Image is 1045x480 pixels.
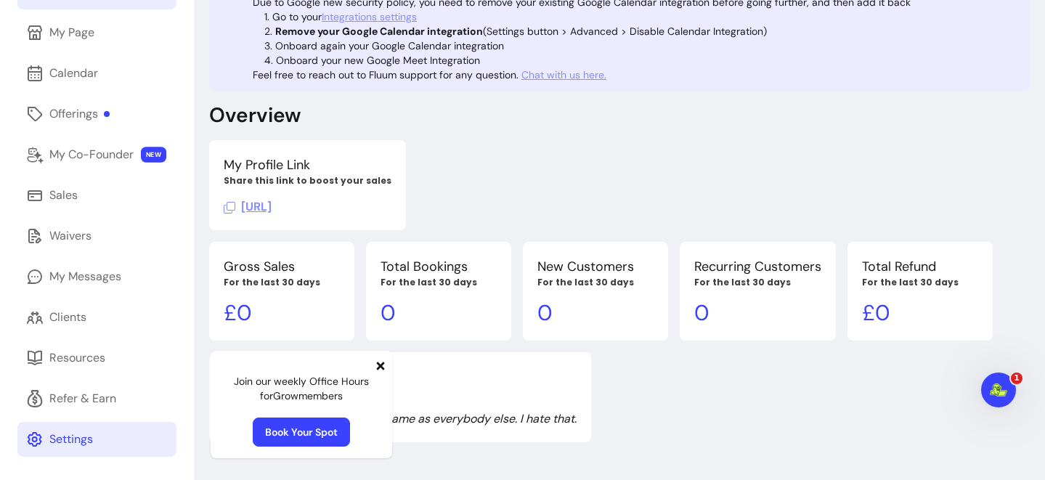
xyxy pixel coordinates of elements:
[23,23,35,35] img: logo_orange.svg
[39,84,51,96] img: tab_domain_overview_orange.svg
[253,418,350,447] a: Book Your Spot
[121,325,171,335] span: Messages
[322,9,417,24] a: Integrations settings
[209,102,301,129] p: Overview
[192,165,276,180] p: About 9 minutes
[20,82,270,117] div: Your first client could be booking you [DATE] if you act now.
[224,387,577,399] p: From [PERSON_NAME]
[862,256,978,277] p: Total Refund
[224,410,577,428] p: The worst thing I can be is the same as everybody else. I hate that.
[17,137,176,172] a: My Co-Founder NEW
[123,7,170,31] h1: Tasks
[694,277,821,288] p: For the last 30 days
[17,259,176,294] a: My Messages
[33,325,63,335] span: Home
[194,288,290,346] button: Tasks
[264,9,911,24] li: Go to your
[17,178,176,213] a: Sales
[17,381,176,416] a: Refer & Earn
[49,390,116,407] div: Refer & Earn
[253,68,911,82] p: Feel free to reach out to Fluum support for any question.
[17,300,176,335] a: Clients
[224,175,391,187] p: Share this link to boost your sales
[160,86,245,95] div: Keywords by Traffic
[49,268,121,285] div: My Messages
[49,24,94,41] div: My Page
[89,130,232,145] div: [PERSON_NAME] from Fluum
[224,277,340,288] p: For the last 30 days
[49,309,86,326] div: Clients
[862,300,978,326] p: £ 0
[264,38,911,53] li: Onboard again your Google Calendar integration
[145,84,156,96] img: tab_keywords_by_traffic_grey.svg
[17,341,176,375] a: Resources
[56,227,246,241] div: Launch your first offer
[537,300,654,326] p: 0
[264,24,911,38] li: (Settings button > Advanced > Disable Calendar Integration)
[224,199,272,214] span: Click to copy
[20,56,270,82] div: Earn your first dollar 💵
[381,277,497,288] p: For the last 30 days
[862,277,978,288] p: For the last 30 days
[17,219,176,253] a: Waivers
[27,221,264,245] div: 1Launch your first offer
[49,105,110,123] div: Offerings
[17,422,176,457] a: Settings
[264,53,911,68] li: Onboard your new Google Meet Integration
[49,187,78,204] div: Sales
[23,38,35,49] img: website_grey.svg
[694,300,821,326] p: 0
[49,227,92,245] div: Waivers
[38,38,103,49] div: Domain: [URL]
[224,256,340,277] p: Gross Sales
[97,288,193,346] button: Messages
[49,431,93,448] div: Settings
[694,256,821,277] p: Recurring Customers
[17,15,176,50] a: My Page
[381,256,497,277] p: Total Bookings
[227,325,258,335] span: Tasks
[222,374,381,403] p: Join our weekly Office Hours for Grow members
[49,65,98,82] div: Calendar
[17,97,176,131] a: Offerings
[224,155,391,175] p: My Profile Link
[537,277,654,288] p: For the last 30 days
[49,349,105,367] div: Resources
[17,56,176,91] a: Calendar
[1011,373,1022,384] span: 1
[275,25,483,38] b: Remove your Google Calendar integration
[521,68,606,82] a: Chat with us here.
[49,146,134,163] div: My Co-Founder
[55,86,130,95] div: Domain Overview
[15,165,52,180] p: 9 steps
[224,300,340,326] p: £ 0
[56,251,253,296] div: Navigate to the ‘Offerings’ section and create one paid service clients can book [DATE].
[60,126,83,149] img: Profile image for Roberta
[381,300,497,326] p: 0
[255,6,281,32] div: Close
[41,23,71,35] div: v 4.0.25
[141,147,166,163] span: NEW
[981,373,1016,407] iframe: Intercom live chat
[224,367,577,387] p: Quote of the day
[537,256,654,277] p: New Customers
